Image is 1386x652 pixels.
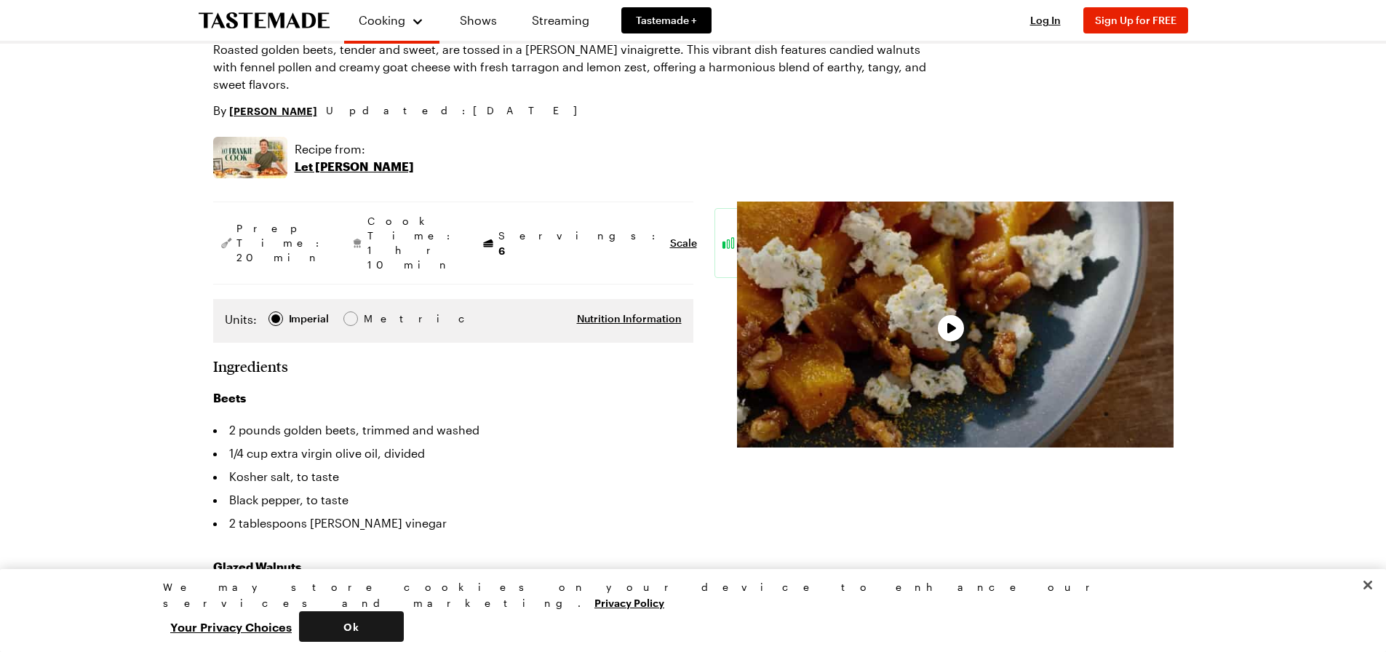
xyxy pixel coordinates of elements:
[295,140,414,158] p: Recipe from:
[367,214,458,272] span: Cook Time: 1 hr 10 min
[213,389,693,407] h3: Beets
[938,315,964,341] button: Play Video
[364,311,394,327] div: Metric
[299,611,404,642] button: Ok
[236,221,327,265] span: Prep Time: 20 min
[295,140,414,175] a: Recipe from:Let [PERSON_NAME]
[498,243,505,257] span: 6
[213,41,936,93] p: Roasted golden beets, tender and sweet, are tossed in a [PERSON_NAME] vinaigrette. This vibrant d...
[213,558,693,576] h3: Glazed Walnuts
[359,13,405,27] span: Cooking
[213,465,693,488] li: Kosher salt, to taste
[577,311,682,326] button: Nutrition Information
[737,202,1174,448] video-js: Video Player
[289,311,330,327] span: Imperial
[636,13,697,28] span: Tastemade +
[1095,14,1176,26] span: Sign Up for FREE
[1083,7,1188,33] button: Sign Up for FREE
[213,418,693,442] li: 2 pounds golden beets, trimmed and washed
[594,595,664,609] a: More information about your privacy, opens in a new tab
[225,311,394,331] div: Imperial Metric
[213,488,693,512] li: Black pepper, to taste
[213,137,287,178] img: Show where recipe is used
[163,579,1211,611] div: We may store cookies on your device to enhance our services and marketing.
[163,579,1211,642] div: Privacy
[213,357,288,375] h2: Ingredients
[1030,14,1061,26] span: Log In
[213,442,693,465] li: 1/4 cup extra virgin olive oil, divided
[498,228,663,258] span: Servings:
[1016,13,1075,28] button: Log In
[229,103,317,119] a: [PERSON_NAME]
[359,6,425,35] button: Cooking
[295,158,414,175] p: Let [PERSON_NAME]
[326,103,592,119] span: Updated : [DATE]
[364,311,396,327] span: Metric
[213,512,693,535] li: 2 tablespoons [PERSON_NAME] vinegar
[621,7,712,33] a: Tastemade +
[163,611,299,642] button: Your Privacy Choices
[1352,569,1384,601] button: Close
[670,236,697,250] button: Scale
[289,311,329,327] div: Imperial
[199,12,330,29] a: To Tastemade Home Page
[225,311,257,328] label: Units:
[213,102,317,119] p: By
